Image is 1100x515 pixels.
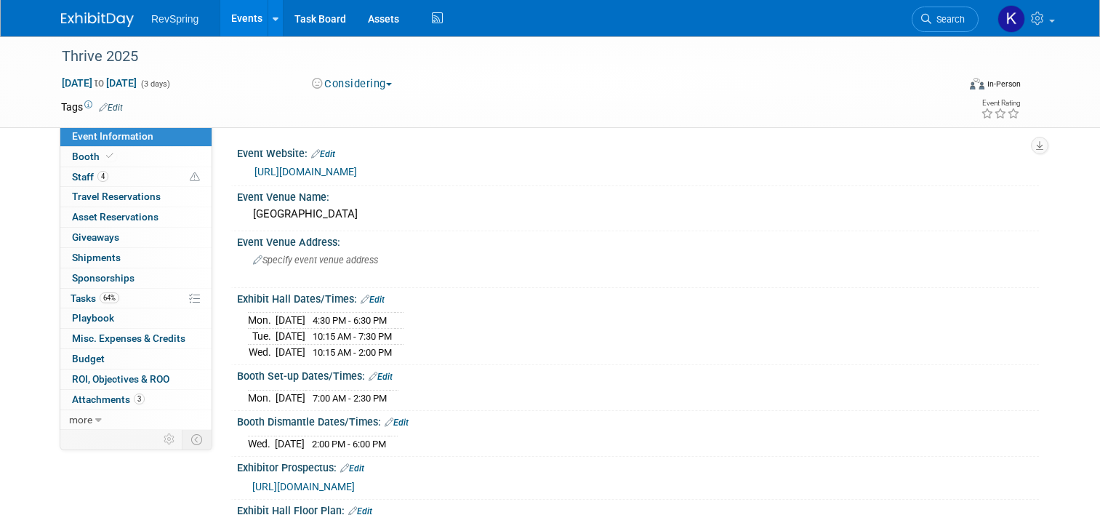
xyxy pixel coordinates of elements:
[60,228,212,247] a: Giveaways
[60,268,212,288] a: Sponsorships
[237,143,1039,161] div: Event Website:
[275,436,305,451] td: [DATE]
[72,252,121,263] span: Shipments
[981,100,1020,107] div: Event Rating
[61,100,123,114] td: Tags
[237,288,1039,307] div: Exhibit Hall Dates/Times:
[311,149,335,159] a: Edit
[313,347,392,358] span: 10:15 AM - 2:00 PM
[60,308,212,328] a: Playbook
[60,349,212,369] a: Budget
[60,127,212,146] a: Event Information
[60,370,212,389] a: ROI, Objectives & ROO
[72,332,185,344] span: Misc. Expenses & Credits
[140,79,170,89] span: (3 days)
[60,390,212,410] a: Attachments3
[190,171,200,184] span: Potential Scheduling Conflict -- at least one attendee is tagged in another overlapping event.
[248,203,1028,225] div: [GEOGRAPHIC_DATA]
[151,13,198,25] span: RevSpring
[970,78,984,89] img: Format-Inperson.png
[60,187,212,207] a: Travel Reservations
[252,481,355,492] a: [URL][DOMAIN_NAME]
[61,12,134,27] img: ExhibitDay
[71,292,119,304] span: Tasks
[99,103,123,113] a: Edit
[361,295,385,305] a: Edit
[72,151,116,162] span: Booth
[237,231,1039,249] div: Event Venue Address:
[276,390,305,405] td: [DATE]
[97,171,108,182] span: 4
[248,313,276,329] td: Mon.
[72,231,119,243] span: Giveaways
[72,312,114,324] span: Playbook
[60,147,212,167] a: Booth
[157,430,182,449] td: Personalize Event Tab Strip
[237,186,1039,204] div: Event Venue Name:
[307,76,398,92] button: Considering
[248,344,276,359] td: Wed.
[931,14,965,25] span: Search
[254,166,357,177] a: [URL][DOMAIN_NAME]
[248,329,276,345] td: Tue.
[72,171,108,183] span: Staff
[182,430,212,449] td: Toggle Event Tabs
[276,313,305,329] td: [DATE]
[57,44,939,70] div: Thrive 2025
[248,436,275,451] td: Wed.
[237,365,1039,384] div: Booth Set-up Dates/Times:
[313,315,387,326] span: 4:30 PM - 6:30 PM
[312,439,386,450] span: 2:00 PM - 6:00 PM
[60,207,212,227] a: Asset Reservations
[134,394,145,404] span: 3
[72,272,135,284] span: Sponsorships
[61,76,137,89] span: [DATE] [DATE]
[237,411,1039,430] div: Booth Dismantle Dates/Times:
[60,410,212,430] a: more
[60,329,212,348] a: Misc. Expenses & Credits
[237,457,1039,476] div: Exhibitor Prospectus:
[72,211,158,223] span: Asset Reservations
[385,418,409,428] a: Edit
[369,372,393,382] a: Edit
[276,329,305,345] td: [DATE]
[253,255,378,266] span: Specify event venue address
[106,152,113,160] i: Booth reservation complete
[72,191,161,202] span: Travel Reservations
[100,292,119,303] span: 64%
[313,393,387,404] span: 7:00 AM - 2:30 PM
[60,167,212,187] a: Staff4
[72,373,169,385] span: ROI, Objectives & ROO
[340,463,364,474] a: Edit
[69,414,92,426] span: more
[60,289,212,308] a: Tasks64%
[313,331,392,342] span: 10:15 AM - 7:30 PM
[72,394,145,405] span: Attachments
[879,76,1021,97] div: Event Format
[248,390,276,405] td: Mon.
[987,79,1021,89] div: In-Person
[72,353,105,364] span: Budget
[997,5,1025,33] img: Kelsey Culver
[60,248,212,268] a: Shipments
[72,130,153,142] span: Event Information
[92,77,106,89] span: to
[912,7,979,32] a: Search
[276,344,305,359] td: [DATE]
